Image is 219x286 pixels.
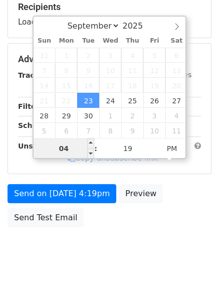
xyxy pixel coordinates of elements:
span: October 7, 2025 [77,123,99,138]
span: Tue [77,38,99,44]
span: October 1, 2025 [99,108,121,123]
span: Wed [99,38,121,44]
span: September 26, 2025 [143,93,165,108]
strong: Tracking [18,71,52,79]
input: Hour [34,138,95,159]
span: October 8, 2025 [99,123,121,138]
span: September 4, 2025 [121,48,143,63]
span: September 18, 2025 [121,78,143,93]
span: October 11, 2025 [165,123,187,138]
span: Sat [165,38,187,44]
span: October 9, 2025 [121,123,143,138]
div: Loading... [18,2,201,28]
span: September 17, 2025 [99,78,121,93]
span: September 23, 2025 [77,93,99,108]
span: September 21, 2025 [34,93,56,108]
span: Sun [34,38,56,44]
span: October 5, 2025 [34,123,56,138]
span: September 2, 2025 [77,48,99,63]
span: September 20, 2025 [165,78,187,93]
span: September 3, 2025 [99,48,121,63]
span: September 16, 2025 [77,78,99,93]
span: September 29, 2025 [55,108,77,123]
span: September 8, 2025 [55,63,77,78]
span: September 27, 2025 [165,93,187,108]
span: October 10, 2025 [143,123,165,138]
span: September 25, 2025 [121,93,143,108]
span: October 3, 2025 [143,108,165,123]
span: September 6, 2025 [165,48,187,63]
span: September 5, 2025 [143,48,165,63]
span: October 2, 2025 [121,108,143,123]
span: September 9, 2025 [77,63,99,78]
span: September 22, 2025 [55,93,77,108]
span: October 6, 2025 [55,123,77,138]
span: September 11, 2025 [121,63,143,78]
strong: Unsubscribe [18,142,67,150]
input: Minute [97,138,158,159]
span: September 12, 2025 [143,63,165,78]
span: August 31, 2025 [34,48,56,63]
h5: Advanced [18,54,201,65]
span: : [94,138,97,159]
span: September 7, 2025 [34,63,56,78]
span: Mon [55,38,77,44]
a: Copy unsubscribe link [68,154,158,163]
a: Send Test Email [8,208,84,227]
span: Fri [143,38,165,44]
span: Thu [121,38,143,44]
a: Preview [119,184,163,203]
strong: Filters [18,102,44,110]
span: September 14, 2025 [34,78,56,93]
strong: Schedule [18,121,54,129]
span: September 28, 2025 [34,108,56,123]
span: October 4, 2025 [165,108,187,123]
span: September 30, 2025 [77,108,99,123]
span: September 10, 2025 [99,63,121,78]
iframe: Chat Widget [169,238,219,286]
span: Click to toggle [158,138,186,159]
span: September 24, 2025 [99,93,121,108]
input: Year [120,21,156,31]
a: Send on [DATE] 4:19pm [8,184,116,203]
span: September 15, 2025 [55,78,77,93]
span: September 13, 2025 [165,63,187,78]
h5: Recipients [18,2,201,13]
span: September 19, 2025 [143,78,165,93]
span: September 1, 2025 [55,48,77,63]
